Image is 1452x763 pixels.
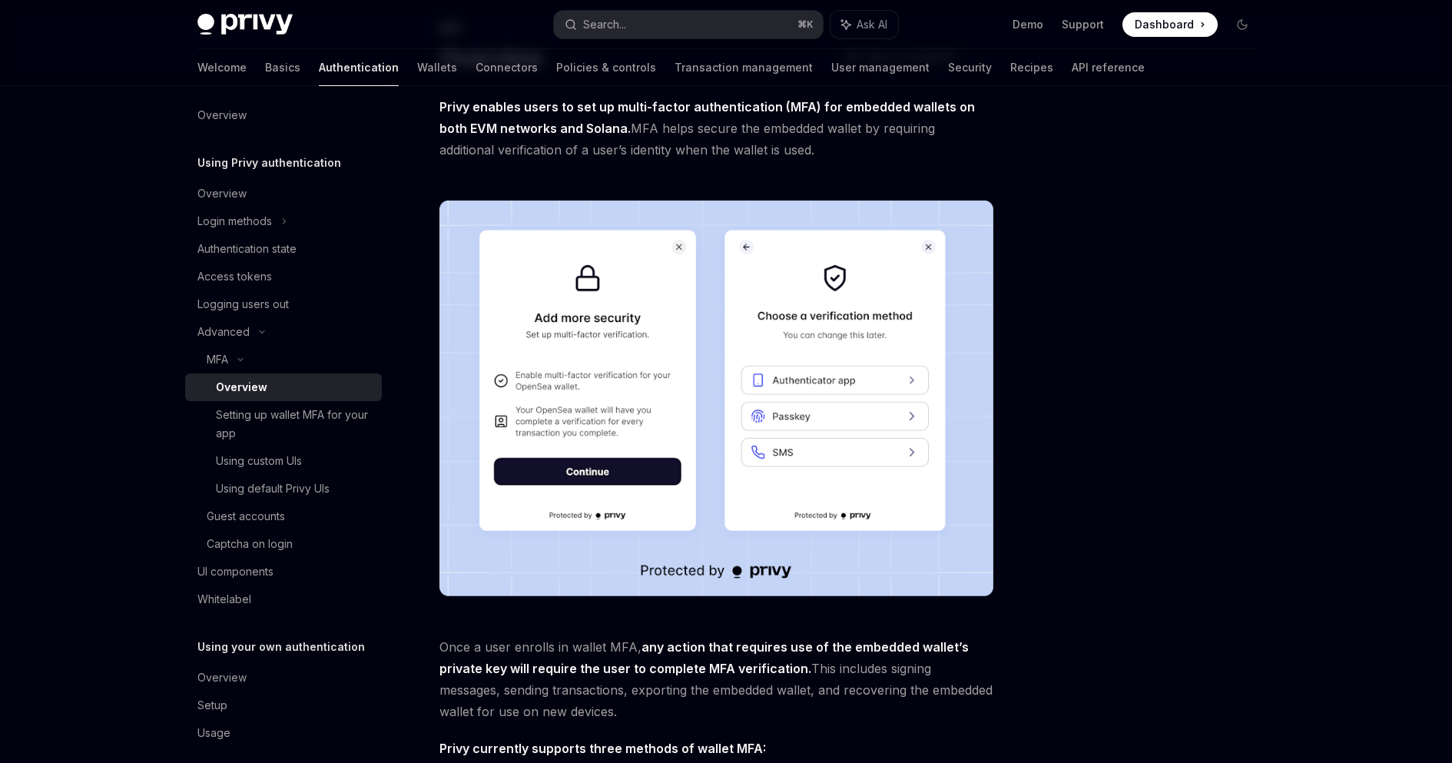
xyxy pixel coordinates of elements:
[216,378,267,396] div: Overview
[197,267,272,286] div: Access tokens
[185,401,382,447] a: Setting up wallet MFA for your app
[265,49,300,86] a: Basics
[197,638,365,656] h5: Using your own authentication
[197,240,297,258] div: Authentication state
[197,668,247,687] div: Overview
[185,719,382,747] a: Usage
[197,590,251,609] div: Whitelabel
[1010,49,1053,86] a: Recipes
[197,212,272,231] div: Login methods
[216,479,330,498] div: Using default Privy UIs
[197,106,247,124] div: Overview
[185,475,382,503] a: Using default Privy UIs
[554,11,823,38] button: Search...⌘K
[185,447,382,475] a: Using custom UIs
[675,49,813,86] a: Transaction management
[185,235,382,263] a: Authentication state
[216,452,302,470] div: Using custom UIs
[197,696,227,715] div: Setup
[197,295,289,313] div: Logging users out
[948,49,992,86] a: Security
[185,530,382,558] a: Captcha on login
[556,49,656,86] a: Policies & controls
[583,15,626,34] div: Search...
[830,11,898,38] button: Ask AI
[439,639,969,676] strong: any action that requires use of the embedded wallet’s private key will require the user to comple...
[197,323,250,341] div: Advanced
[207,535,293,553] div: Captcha on login
[1062,17,1104,32] a: Support
[1013,17,1043,32] a: Demo
[185,558,382,586] a: UI components
[1230,12,1255,37] button: Toggle dark mode
[1072,49,1145,86] a: API reference
[216,406,373,443] div: Setting up wallet MFA for your app
[185,692,382,719] a: Setup
[185,373,382,401] a: Overview
[207,350,228,369] div: MFA
[197,49,247,86] a: Welcome
[185,586,382,613] a: Whitelabel
[439,741,766,756] strong: Privy currently supports three methods of wallet MFA:
[185,101,382,129] a: Overview
[439,201,993,596] img: images/MFA.png
[439,636,993,722] span: Once a user enrolls in wallet MFA, This includes signing messages, sending transactions, exportin...
[439,99,975,136] strong: Privy enables users to set up multi-factor authentication (MFA) for embedded wallets on both EVM ...
[185,263,382,290] a: Access tokens
[1122,12,1218,37] a: Dashboard
[197,154,341,172] h5: Using Privy authentication
[831,49,930,86] a: User management
[417,49,457,86] a: Wallets
[185,180,382,207] a: Overview
[197,184,247,203] div: Overview
[197,724,230,742] div: Usage
[185,290,382,318] a: Logging users out
[185,503,382,530] a: Guest accounts
[197,562,273,581] div: UI components
[319,49,399,86] a: Authentication
[476,49,538,86] a: Connectors
[207,507,285,526] div: Guest accounts
[185,664,382,692] a: Overview
[857,17,887,32] span: Ask AI
[797,18,814,31] span: ⌘ K
[197,14,293,35] img: dark logo
[1135,17,1194,32] span: Dashboard
[439,96,993,161] span: MFA helps secure the embedded wallet by requiring additional verification of a user’s identity wh...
